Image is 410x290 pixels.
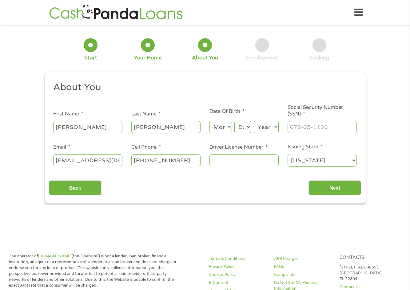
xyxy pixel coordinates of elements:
[288,121,357,133] input: 078-05-1120
[209,272,267,278] a: Cookies Policy
[209,256,267,262] a: Terms & Conditions
[53,111,83,117] label: First Name
[131,111,161,117] label: Last Name
[53,121,122,133] input: John
[309,54,329,61] div: Banking
[53,81,352,94] h2: About You
[131,144,161,151] label: Cell Phone
[274,272,332,278] a: Complaints
[246,54,278,61] div: Employment
[131,121,201,133] input: Smith
[53,144,70,151] label: Email
[134,54,162,61] div: Your Home
[274,264,332,270] a: FAQs
[340,264,397,282] p: [STREET_ADDRESS], [GEOGRAPHIC_DATA], FL 32804.
[209,144,268,151] label: Driver License Number
[9,253,177,288] p: The operator of (this “Website”) is not a lender, loan broker, financial institution, an agent or...
[340,284,397,290] a: Contact Us
[209,280,267,286] a: E-Consent
[288,104,357,117] label: Social Security Number (SSN)
[53,154,122,166] input: john@gmail.com
[49,180,102,195] input: Back
[192,54,218,61] div: About You
[84,54,97,61] div: Start
[308,180,361,195] input: Next
[288,144,322,150] label: Issuing State
[209,264,267,270] a: Privacy Policy
[209,108,245,115] label: Date Of Birth
[131,154,201,166] input: (541) 754-3010
[47,4,185,21] img: GetLoanNow Logo
[340,255,397,261] h4: Contacts
[274,256,332,262] a: APR Charges
[38,254,72,259] a: [DOMAIN_NAME]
